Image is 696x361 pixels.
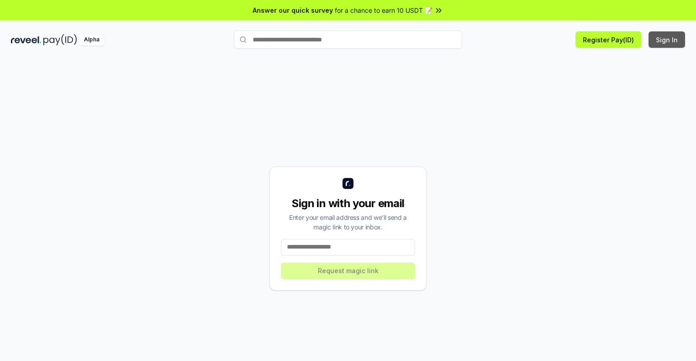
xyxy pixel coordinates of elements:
[281,213,415,232] div: Enter your email address and we’ll send a magic link to your inbox.
[649,31,685,48] button: Sign In
[335,5,432,15] span: for a chance to earn 10 USDT 📝
[79,34,104,46] div: Alpha
[343,178,353,189] img: logo_small
[253,5,333,15] span: Answer our quick survey
[43,34,77,46] img: pay_id
[576,31,641,48] button: Register Pay(ID)
[11,34,42,46] img: reveel_dark
[281,196,415,211] div: Sign in with your email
